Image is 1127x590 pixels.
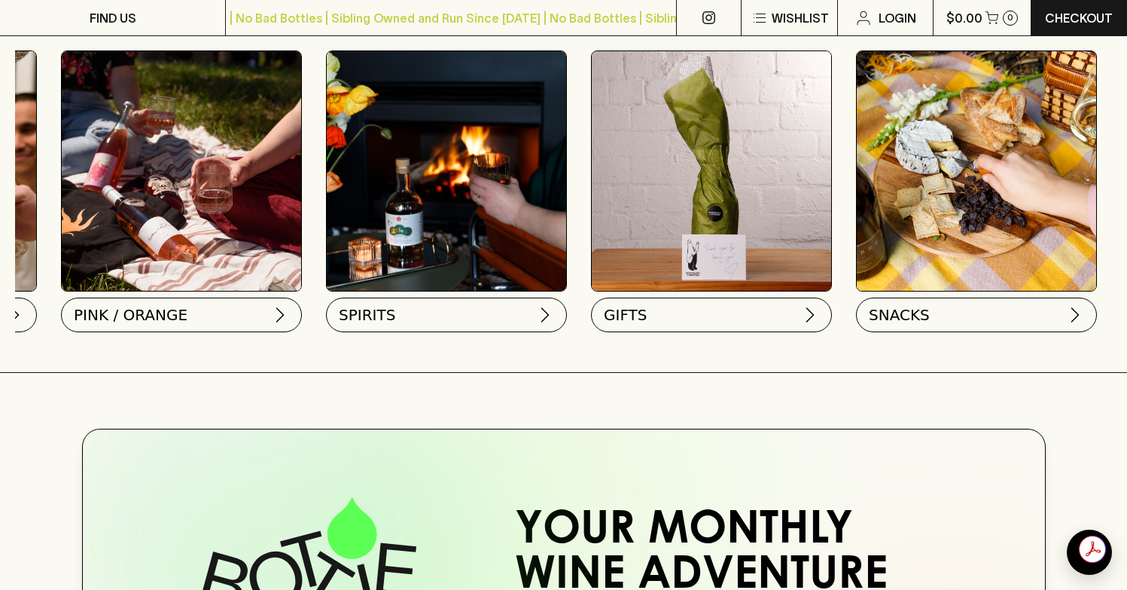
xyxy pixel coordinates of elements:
[90,9,136,27] p: FIND US
[61,298,302,332] button: PINK / ORANGE
[879,9,916,27] p: Login
[1045,9,1113,27] p: Checkout
[604,304,647,326] span: GIFTS
[326,298,567,332] button: SPIRITS
[1066,306,1084,324] img: chevron-right.svg
[271,306,289,324] img: chevron-right.svg
[869,304,930,326] span: SNACKS
[1007,14,1013,22] p: 0
[857,51,1096,291] img: Bottle-Drop 1
[6,306,24,324] img: chevron-right.svg
[772,9,829,27] p: Wishlist
[591,298,832,332] button: GIFTS
[62,51,301,291] img: gospel_collab-2 1
[946,9,982,27] p: $0.00
[327,51,566,291] img: gospel_collab-2 1
[339,304,395,326] span: SPIRITS
[592,51,831,291] img: GIFT WRA-16 1
[801,306,819,324] img: chevron-right.svg
[856,298,1097,332] button: SNACKS
[536,306,554,324] img: chevron-right.svg
[74,304,187,326] span: PINK / ORANGE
